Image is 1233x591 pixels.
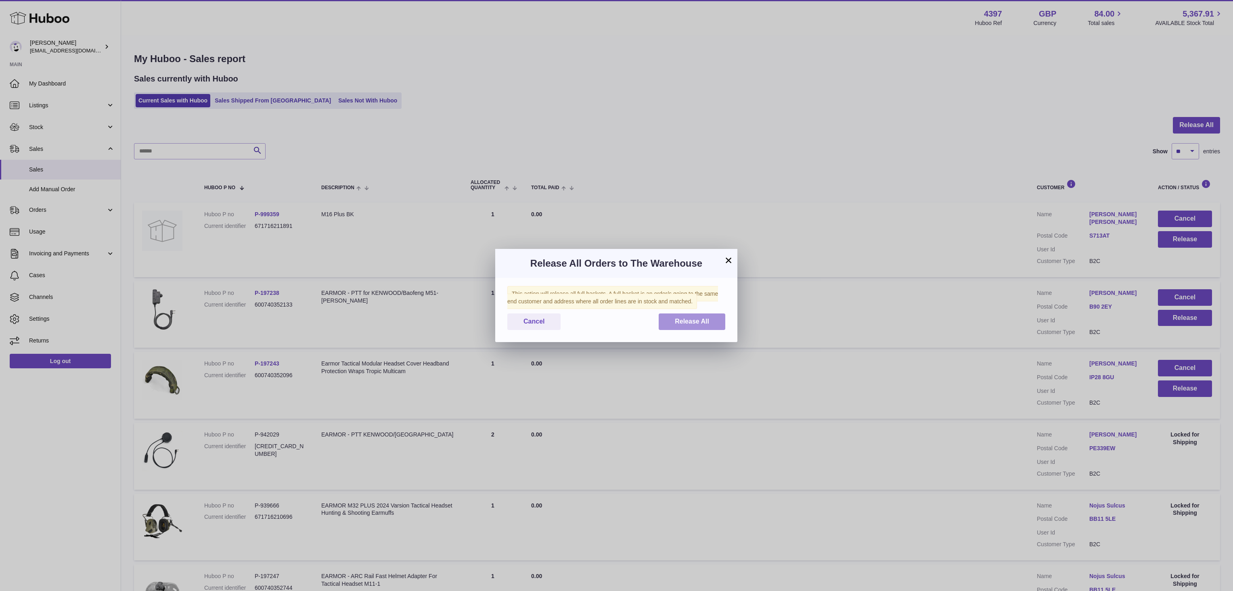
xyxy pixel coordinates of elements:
span: Cancel [523,318,544,325]
button: Cancel [507,313,561,330]
span: This action will release all full baskets. A full basket is an order/s going to the same end cust... [507,286,718,309]
h3: Release All Orders to The Warehouse [507,257,725,270]
button: × [724,255,733,265]
span: Release All [675,318,709,325]
button: Release All [659,313,725,330]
